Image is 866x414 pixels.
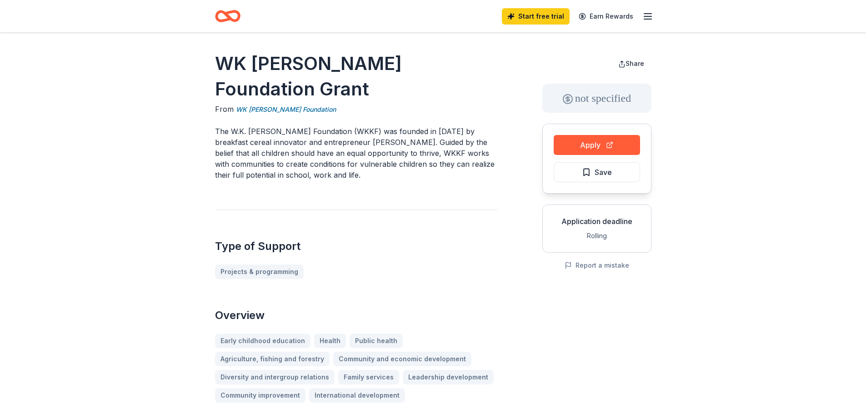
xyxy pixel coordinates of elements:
a: Start free trial [502,8,570,25]
span: Save [595,166,612,178]
div: Rolling [550,230,644,241]
div: From [215,104,499,115]
a: Earn Rewards [573,8,639,25]
h1: WK [PERSON_NAME] Foundation Grant [215,51,499,102]
p: The W.K. [PERSON_NAME] Foundation (WKKF) was founded in [DATE] by breakfast cereal innovator and ... [215,126,499,180]
button: Save [554,162,640,182]
a: WK [PERSON_NAME] Foundation [236,104,336,115]
button: Apply [554,135,640,155]
div: not specified [542,84,651,113]
h2: Type of Support [215,239,499,254]
div: Application deadline [550,216,644,227]
h2: Overview [215,308,499,323]
button: Report a mistake [565,260,629,271]
span: Share [626,60,644,67]
button: Share [611,55,651,73]
a: Home [215,5,240,27]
